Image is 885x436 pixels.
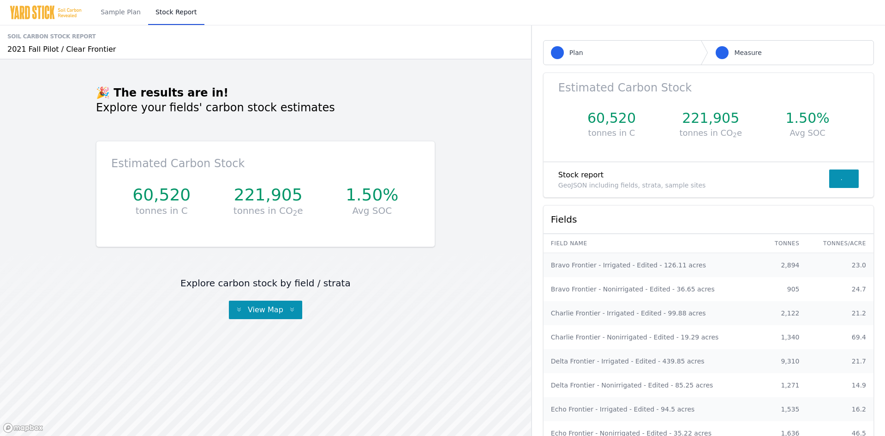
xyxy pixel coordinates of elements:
div: Explore carbon stock by field / strata [180,277,351,297]
th: Tonnes/Acre [807,234,873,253]
a: Bravo Frontier - Irrigated - Edited - 126.11 acres [551,261,706,269]
td: 69.4 [807,325,873,349]
td: 9,310 [761,349,807,373]
td: 16.2 [807,397,873,421]
div: 1.50% [764,110,851,127]
div: 🎉 The results are in! [96,85,435,100]
td: 21.2 [807,301,873,325]
div: 2021 Fall Pilot / Clear Frontier [7,44,524,55]
div: tonnes in C [566,127,658,139]
td: 24.7 [807,277,873,301]
td: 2,894 [761,253,807,278]
div: 1.50% [324,186,420,204]
div: Stock report [558,170,829,181]
div: GeoJSON including fields, strata, sample sites [558,181,829,190]
td: 21.7 [807,349,873,373]
nav: Progress [543,40,874,65]
td: 14.9 [807,373,873,397]
span: Measure [734,48,762,57]
div: 60,520 [111,186,212,204]
button: View Map [229,301,302,319]
a: Delta Frontier - Nonirrigated - Edited - 85.25 acres [551,381,713,389]
a: Delta Frontier - Irrigated - Edited - 439.85 acres [551,357,705,365]
div: Avg SOC [764,127,851,139]
div: Estimated Carbon Stock [111,156,420,171]
div: Fields [544,206,873,234]
a: Charlie Frontier - Irrigated - Edited - 99.88 acres [551,309,706,317]
div: Avg SOC [324,204,420,217]
div: 60,520 [566,110,658,127]
span: View Map [244,305,287,314]
div: Explore your fields' carbon stock estimates [96,100,435,115]
div: tonnes in CO e [658,127,764,139]
td: 1,340 [761,325,807,349]
a: Bravo Frontier - Nonirrigated - Edited - 36.65 acres [551,285,715,293]
td: 2,122 [761,301,807,325]
sub: 2 [293,209,298,218]
a: Charlie Frontier - Nonirrigated - Edited - 19.29 acres [551,333,719,341]
th: Field name [544,234,761,253]
span: Plan [569,48,583,57]
td: 23.0 [807,253,873,278]
div: tonnes in C [111,204,212,217]
div: Soil Carbon Stock Report [7,29,524,44]
sub: 2 [733,131,737,139]
th: Tonnes [761,234,807,253]
div: Estimated Carbon Stock [558,80,859,95]
td: 905 [761,277,807,301]
td: 1,271 [761,373,807,397]
td: 1,535 [761,397,807,421]
div: tonnes in CO e [212,204,324,217]
img: Yard Stick Logo [9,5,82,20]
div: 221,905 [212,186,324,204]
div: 221,905 [658,110,764,127]
a: Echo Frontier - Irrigated - Edited - 94.5 acres [551,406,695,413]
